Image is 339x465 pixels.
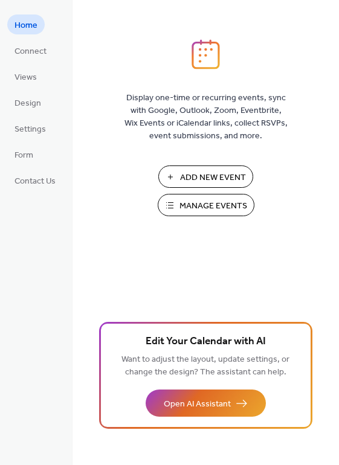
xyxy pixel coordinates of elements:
span: Display one-time or recurring events, sync with Google, Outlook, Zoom, Eventbrite, Wix Events or ... [124,92,288,143]
a: Views [7,66,44,86]
img: logo_icon.svg [192,39,219,69]
span: Edit Your Calendar with AI [146,333,266,350]
span: Home [15,19,37,32]
span: Want to adjust the layout, update settings, or change the design? The assistant can help. [121,351,289,380]
button: Open AI Assistant [146,390,266,417]
span: Open AI Assistant [164,398,231,411]
button: Add New Event [158,165,253,188]
span: Views [15,71,37,84]
a: Contact Us [7,170,63,190]
span: Contact Us [15,175,56,188]
span: Connect [15,45,47,58]
a: Design [7,92,48,112]
button: Manage Events [158,194,254,216]
a: Form [7,144,40,164]
span: Add New Event [180,172,246,184]
a: Home [7,14,45,34]
a: Settings [7,118,53,138]
span: Settings [15,123,46,136]
span: Form [15,149,33,162]
span: Design [15,97,41,110]
a: Connect [7,40,54,60]
span: Manage Events [179,200,247,213]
